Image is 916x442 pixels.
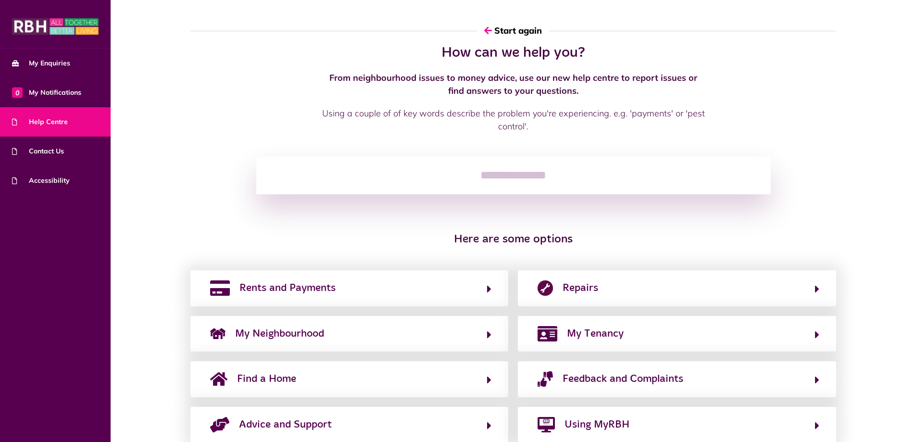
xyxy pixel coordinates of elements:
[538,417,555,432] img: desktop-solid.png
[12,58,70,68] span: My Enquiries
[12,146,64,156] span: Contact Us
[12,87,23,98] span: 0
[538,371,553,387] img: complaints.png
[535,280,819,296] button: Repairs
[563,280,598,296] span: Repairs
[239,417,332,432] span: Advice and Support
[207,326,491,342] button: My Neighbourhood
[12,17,99,36] img: MyRBH
[563,371,683,387] span: Feedback and Complaints
[322,44,705,62] h2: How can we help you?
[565,417,629,432] span: Using MyRBH
[235,326,324,341] span: My Neighbourhood
[538,326,557,341] img: my-tenancy.png
[567,326,624,341] span: My Tenancy
[207,371,491,387] button: Find a Home
[239,280,336,296] span: Rents and Payments
[535,326,819,342] button: My Tenancy
[535,417,819,433] button: Using MyRBH
[210,326,226,341] img: neighborhood.png
[207,280,491,296] button: Rents and Payments
[12,117,68,127] span: Help Centre
[210,280,230,296] img: rents-payments.png
[322,107,705,133] p: Using a couple of of key words describe the problem you're experiencing. e.g. 'payments' or 'pest...
[210,417,229,432] img: advice-support-1.png
[538,280,553,296] img: report-repair.png
[210,371,227,387] img: home-solid.svg
[12,88,81,98] span: My Notifications
[329,72,697,96] strong: From neighbourhood issues to money advice, use our new help centre to report issues or find answe...
[12,176,70,186] span: Accessibility
[237,371,296,387] span: Find a Home
[477,17,549,44] button: Start again
[190,233,836,247] h3: Here are some options
[207,417,491,433] button: Advice and Support
[535,371,819,387] button: Feedback and Complaints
